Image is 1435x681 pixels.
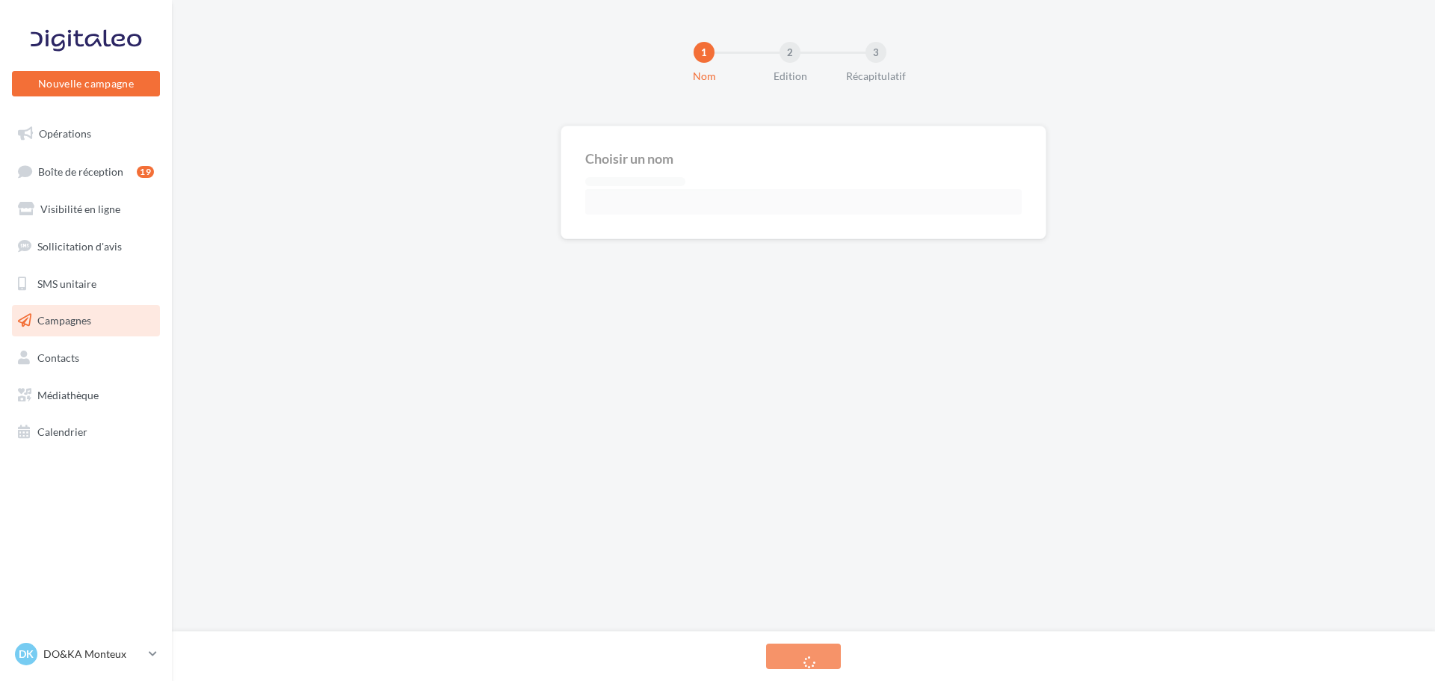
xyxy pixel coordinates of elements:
[37,389,99,401] span: Médiathèque
[9,231,163,262] a: Sollicitation d'avis
[865,42,886,63] div: 3
[9,155,163,188] a: Boîte de réception19
[37,277,96,289] span: SMS unitaire
[656,69,752,84] div: Nom
[43,647,143,662] p: DO&KA Monteux
[9,194,163,225] a: Visibilité en ligne
[9,380,163,411] a: Médiathèque
[9,305,163,336] a: Campagnes
[37,351,79,364] span: Contacts
[19,647,34,662] span: DK
[742,69,838,84] div: Edition
[780,42,800,63] div: 2
[12,71,160,96] button: Nouvelle campagne
[37,425,87,438] span: Calendrier
[40,203,120,215] span: Visibilité en ligne
[9,118,163,150] a: Opérations
[694,42,715,63] div: 1
[37,240,122,253] span: Sollicitation d'avis
[37,314,91,327] span: Campagnes
[39,127,91,140] span: Opérations
[9,416,163,448] a: Calendrier
[12,640,160,668] a: DK DO&KA Monteux
[9,342,163,374] a: Contacts
[137,166,154,178] div: 19
[9,268,163,300] a: SMS unitaire
[38,164,123,177] span: Boîte de réception
[828,69,924,84] div: Récapitulatif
